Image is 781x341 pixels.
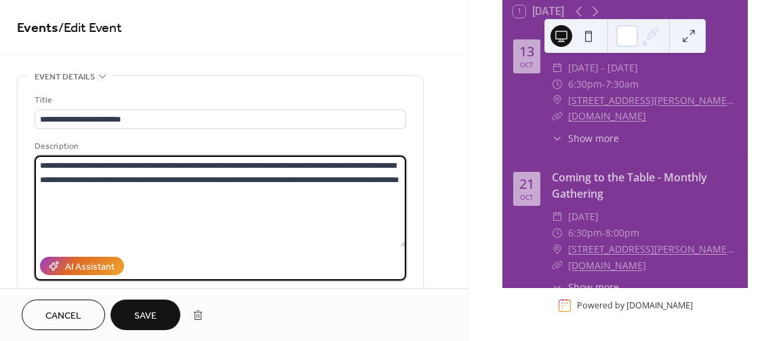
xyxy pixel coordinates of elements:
a: [DOMAIN_NAME] [568,109,646,122]
div: Oct [520,61,534,68]
div: ​ [552,76,563,92]
a: [STREET_ADDRESS][PERSON_NAME][PERSON_NAME] [568,92,737,109]
button: ​Show more [552,131,619,145]
div: 13 [519,45,534,58]
div: ​ [552,131,563,145]
span: Event details [35,70,95,84]
div: Description [35,139,403,154]
a: [STREET_ADDRESS][PERSON_NAME][PERSON_NAME] [568,241,737,257]
div: Title [35,93,403,107]
button: AI Assistant [40,257,124,275]
button: ​Show more [552,280,619,294]
div: Powered by [577,300,693,311]
span: Show more [568,131,619,145]
span: - [602,225,605,241]
span: Show more [568,280,619,294]
a: Coming to the Table - Monthly Gathering [552,170,707,201]
div: ​ [552,209,563,225]
span: Save [134,309,157,323]
a: [DOMAIN_NAME] [568,259,646,272]
span: 6:30pm [568,76,602,92]
div: Oct [520,194,534,200]
span: Cancel [45,309,81,323]
span: [DATE] - [DATE] [568,60,638,76]
div: ​ [552,92,563,109]
div: AI Assistant [65,260,115,274]
span: 6:30pm [568,225,602,241]
span: / Edit Event [58,15,122,41]
div: ​ [552,225,563,241]
div: ​ [552,108,563,124]
div: 21 [519,177,534,191]
span: 7:30am [605,76,639,92]
div: ​ [552,257,563,274]
span: - [602,76,605,92]
button: Cancel [22,300,105,330]
button: Save [111,300,180,330]
div: ​ [552,60,563,76]
div: ​ [552,241,563,257]
a: Events [17,15,58,41]
div: ​ [552,280,563,294]
a: [DOMAIN_NAME] [626,300,693,311]
span: 8:00pm [605,225,639,241]
span: [DATE] [568,209,599,225]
